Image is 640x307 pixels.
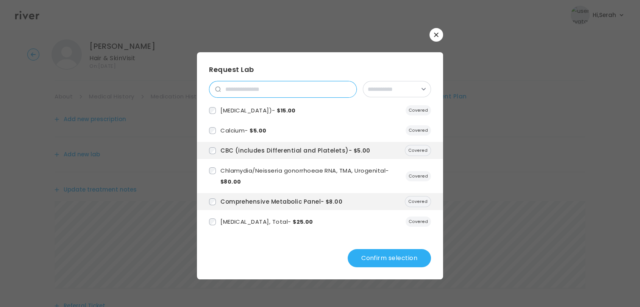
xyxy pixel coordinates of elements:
input: 5071f9c3-1237-4082-afe5-dcdc7bce373b [209,198,216,205]
span: Comprehensive Metabolic Panel - [220,198,342,206]
span: Calcium - [220,126,266,134]
span: $15.00 [277,107,296,114]
span: $80.00 [220,178,241,185]
span: Covered [406,125,431,136]
span: $25.00 [293,218,313,226]
button: Confirm selection [348,249,431,267]
input: 6011f4ed-cb71-4ae5-a3c2-43447023e8db [209,107,216,114]
span: Covered [406,217,431,227]
input: a1bc6bee-d3a1-4861-8147-efb985f5f94b [209,218,216,225]
span: $5.00 [250,127,266,134]
h3: Request Lab [209,64,431,75]
input: 5328a414-438c-4463-9e64-9eaf50b98f31 [209,147,216,154]
span: Chlamydia/Neisseria gonorrhoeae RNA, TMA, Urogenital - [220,167,389,185]
span: Covered [406,171,431,181]
input: search [221,81,356,97]
input: 08d28cbe-17f7-479b-a414-f2852daa1c0a [209,127,216,134]
span: Covered [405,145,431,156]
input: dd7ae634-6980-41d6-8bd9-33571f4dafea [209,167,216,174]
span: [MEDICAL_DATA]) - [220,106,296,114]
span: [MEDICAL_DATA], Total - [220,218,313,226]
span: $8.00 [326,198,342,206]
span: Covered [405,196,431,207]
span: $5.00 [354,147,370,154]
span: Covered [406,105,431,115]
span: CBC (includes Differential and Platelets) - [220,146,370,154]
